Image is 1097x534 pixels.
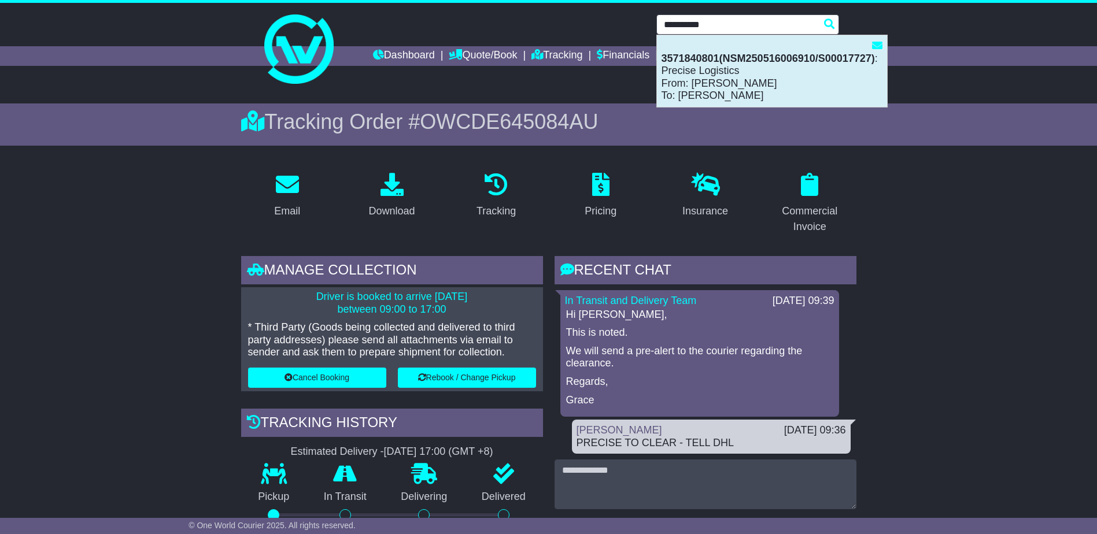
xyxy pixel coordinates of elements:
[566,327,833,339] p: This is noted.
[577,437,846,450] div: PRECISE TO CLEAR - TELL DHL
[662,53,875,64] strong: 3571840801(NSM250516006910/S00017727)
[248,368,386,388] button: Cancel Booking
[248,321,536,359] p: * Third Party (Goods being collected and delivered to third party addresses) please send all atta...
[566,309,833,321] p: Hi [PERSON_NAME],
[267,169,308,223] a: Email
[763,169,856,239] a: Commercial Invoice
[384,491,465,503] p: Delivering
[449,46,517,66] a: Quote/Book
[566,394,833,407] p: Grace
[398,368,536,388] button: Rebook / Change Pickup
[566,376,833,388] p: Regards,
[675,169,736,223] a: Insurance
[306,491,384,503] p: In Transit
[566,345,833,370] p: We will send a pre-alert to the courier regarding the clearance.
[477,203,516,219] div: Tracking
[555,256,856,287] div: RECENT CHAT
[784,424,846,437] div: [DATE] 09:36
[464,491,543,503] p: Delivered
[469,169,523,223] a: Tracking
[361,169,422,223] a: Download
[189,521,356,530] span: © One World Courier 2025. All rights reserved.
[241,256,543,287] div: Manage collection
[384,446,493,458] div: [DATE] 17:00 (GMT +8)
[241,446,543,458] div: Estimated Delivery -
[682,203,728,219] div: Insurance
[577,169,624,223] a: Pricing
[531,46,582,66] a: Tracking
[771,203,849,235] div: Commercial Invoice
[597,46,649,66] a: Financials
[565,295,697,306] a: In Transit and Delivery Team
[241,109,856,134] div: Tracking Order #
[241,409,543,440] div: Tracking history
[773,295,834,307] div: [DATE] 09:39
[248,291,536,316] p: Driver is booked to arrive [DATE] between 09:00 to 17:00
[585,203,616,219] div: Pricing
[657,35,887,107] div: : Precise Logistics From: [PERSON_NAME] To: [PERSON_NAME]
[373,46,435,66] a: Dashboard
[274,203,300,219] div: Email
[577,424,662,436] a: [PERSON_NAME]
[241,491,307,503] p: Pickup
[420,110,598,133] span: OWCDE645084AU
[368,203,415,219] div: Download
